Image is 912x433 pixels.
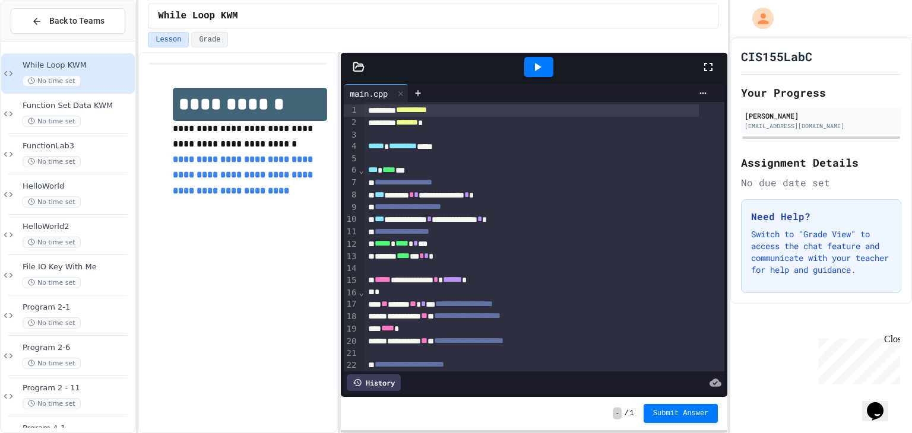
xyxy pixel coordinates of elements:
[741,176,901,190] div: No due date set
[344,287,359,299] div: 16
[344,153,359,165] div: 5
[23,237,81,248] span: No time set
[23,398,81,409] span: No time set
[23,343,132,353] span: Program 2-6
[344,263,359,275] div: 14
[813,334,900,384] iframe: chat widget
[23,383,132,393] span: Program 2 - 11
[740,5,777,32] div: My Account
[653,409,709,418] span: Submit Answer
[11,8,125,34] button: Back to Teams
[344,251,359,263] div: 13
[23,101,132,111] span: Function Set Data KWM
[344,359,359,372] div: 22
[344,141,359,153] div: 4
[49,15,104,27] span: Back to Teams
[344,117,359,129] div: 2
[158,9,237,23] span: While Loop KWM
[624,409,628,418] span: /
[344,164,359,177] div: 6
[191,32,228,47] button: Grade
[23,141,132,151] span: FunctionLab3
[741,84,901,101] h2: Your Progress
[344,226,359,238] div: 11
[344,311,359,323] div: 18
[344,298,359,311] div: 17
[23,75,81,87] span: No time set
[23,277,81,288] span: No time set
[344,177,359,189] div: 7
[23,222,132,232] span: HelloWorld2
[741,48,812,65] h1: CIS155LabC
[644,404,718,423] button: Submit Answer
[23,182,132,192] span: HelloWorld
[344,348,359,359] div: 21
[344,104,359,117] div: 1
[344,336,359,348] div: 20
[358,288,364,297] span: Fold line
[23,303,132,313] span: Program 2-1
[751,209,891,224] h3: Need Help?
[23,156,81,167] span: No time set
[344,84,408,102] div: main.cpp
[23,116,81,127] span: No time set
[344,202,359,214] div: 9
[23,196,81,208] span: No time set
[5,5,82,75] div: Chat with us now!Close
[745,110,898,121] div: [PERSON_NAME]
[344,87,394,100] div: main.cpp
[344,189,359,202] div: 8
[741,154,901,171] h2: Assignment Details
[23,358,81,369] span: No time set
[358,165,364,175] span: Fold line
[613,407,622,419] span: -
[23,262,132,272] span: File IO Key With Me
[344,323,359,336] div: 19
[23,317,81,329] span: No time set
[344,238,359,251] div: 12
[347,374,401,391] div: History
[344,275,359,287] div: 15
[23,61,132,71] span: While Loop KWM
[751,228,891,276] p: Switch to "Grade View" to access the chat feature and communicate with your teacher for help and ...
[630,409,634,418] span: 1
[745,122,898,130] div: [EMAIL_ADDRESS][DOMAIN_NAME]
[344,214,359,226] div: 10
[344,129,359,141] div: 3
[862,386,900,421] iframe: chat widget
[148,32,189,47] button: Lesson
